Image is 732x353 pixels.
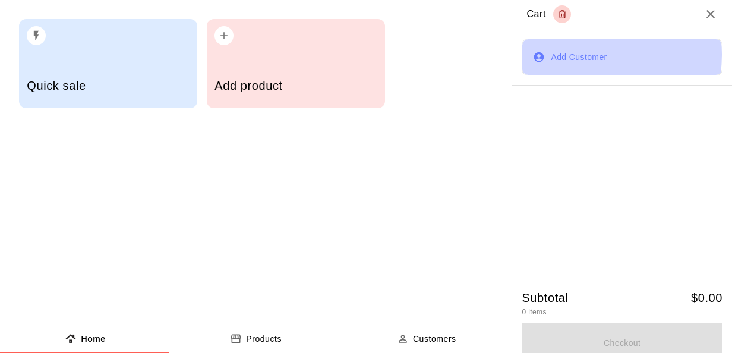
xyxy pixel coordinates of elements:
[27,78,189,94] h5: Quick sale
[413,333,456,345] p: Customers
[19,19,197,108] button: Quick sale
[703,7,718,21] button: Close
[522,39,722,75] button: Add Customer
[553,5,571,23] button: Empty cart
[522,308,546,316] span: 0 items
[81,333,105,345] p: Home
[207,19,385,108] button: Add product
[691,290,722,306] h5: $ 0.00
[522,290,568,306] h5: Subtotal
[214,78,377,94] h5: Add product
[526,5,571,23] div: Cart
[246,333,282,345] p: Products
